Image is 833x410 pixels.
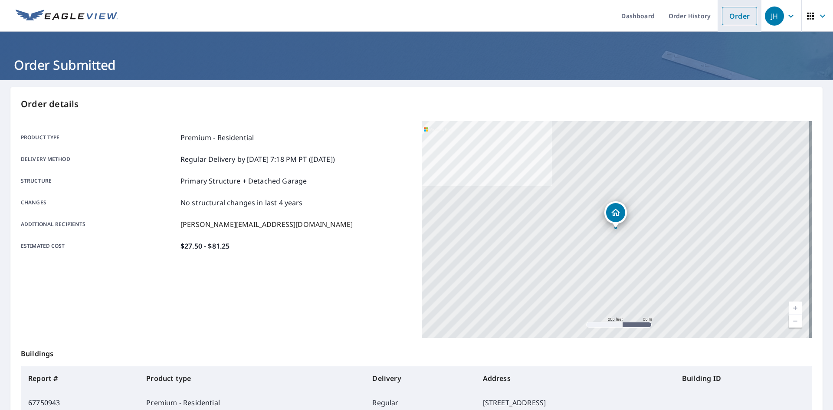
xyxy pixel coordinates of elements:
[765,7,784,26] div: JH
[21,98,812,111] p: Order details
[476,366,675,390] th: Address
[180,219,353,230] p: [PERSON_NAME][EMAIL_ADDRESS][DOMAIN_NAME]
[722,7,757,25] a: Order
[21,219,177,230] p: Additional recipients
[21,176,177,186] p: Structure
[16,10,118,23] img: EV Logo
[21,132,177,143] p: Product type
[365,366,476,390] th: Delivery
[789,315,802,328] a: Current Level 17, Zoom Out
[21,154,177,164] p: Delivery method
[21,197,177,208] p: Changes
[21,241,177,251] p: Estimated cost
[180,176,307,186] p: Primary Structure + Detached Garage
[21,366,139,390] th: Report #
[180,132,254,143] p: Premium - Residential
[180,241,230,251] p: $27.50 - $81.25
[180,197,303,208] p: No structural changes in last 4 years
[604,201,627,228] div: Dropped pin, building 1, Residential property, 72 MACEWAN DR NW CALGARY AB T3K2P7
[675,366,812,390] th: Building ID
[180,154,335,164] p: Regular Delivery by [DATE] 7:18 PM PT ([DATE])
[789,302,802,315] a: Current Level 17, Zoom In
[139,366,365,390] th: Product type
[10,56,823,74] h1: Order Submitted
[21,338,812,366] p: Buildings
